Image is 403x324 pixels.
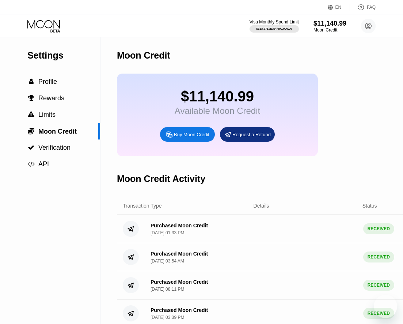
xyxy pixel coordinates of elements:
div: [DATE] 03:54 AM [151,258,184,264]
div: FAQ [350,4,376,11]
div: Request a Refund [232,131,271,138]
div: RECEIVED [363,280,394,291]
div:  [27,78,35,85]
div: Settings [27,50,100,61]
div: Buy Moon Credit [174,131,209,138]
span: Profile [38,78,57,85]
div: Purchased Moon Credit [151,251,208,257]
div: Moon Credit Activity [117,174,205,184]
div: $11,140.99 [175,88,260,105]
div:  [27,95,35,101]
div:  [27,144,35,151]
div: RECEIVED [363,252,394,262]
div: Buy Moon Credit [160,127,215,142]
div:  [27,127,35,135]
div: Status [362,203,377,209]
div: [DATE] 01:33 PM [151,230,184,235]
span: Limits [38,111,56,118]
span:  [28,144,34,151]
div: RECEIVED [363,223,394,234]
span: Rewards [38,94,64,102]
div: FAQ [367,5,376,10]
div: Transaction Type [123,203,162,209]
span: API [38,160,49,168]
div: [DATE] 08:11 PM [151,287,184,292]
span: Moon Credit [38,128,77,135]
span:  [29,78,34,85]
div: Request a Refund [220,127,275,142]
div: Purchased Moon Credit [151,307,208,313]
div: RECEIVED [363,308,394,319]
span: Verification [38,144,71,151]
span:  [28,161,35,167]
div: Available Moon Credit [175,106,260,116]
span:  [28,111,34,118]
div:  [27,111,35,118]
div: Visa Monthly Spend Limit [250,19,299,25]
div:  [27,161,35,167]
div: Details [254,203,269,209]
div: [DATE] 03:39 PM [151,315,184,320]
iframe: Button to launch messaging window [374,295,397,318]
div: Moon Credit [117,50,170,61]
div: $113,871.21 / $4,000,000.00 [256,27,292,30]
div: $11,140.99Moon Credit [313,20,346,33]
div: EN [328,4,350,11]
div: $11,140.99 [313,20,346,27]
div: Moon Credit [313,27,346,33]
div: EN [335,5,342,10]
div: Visa Monthly Spend Limit$113,871.21/$4,000,000.00 [250,19,299,33]
span:  [28,95,34,101]
span:  [28,127,34,135]
div: Purchased Moon Credit [151,279,208,285]
div: Purchased Moon Credit [151,223,208,228]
